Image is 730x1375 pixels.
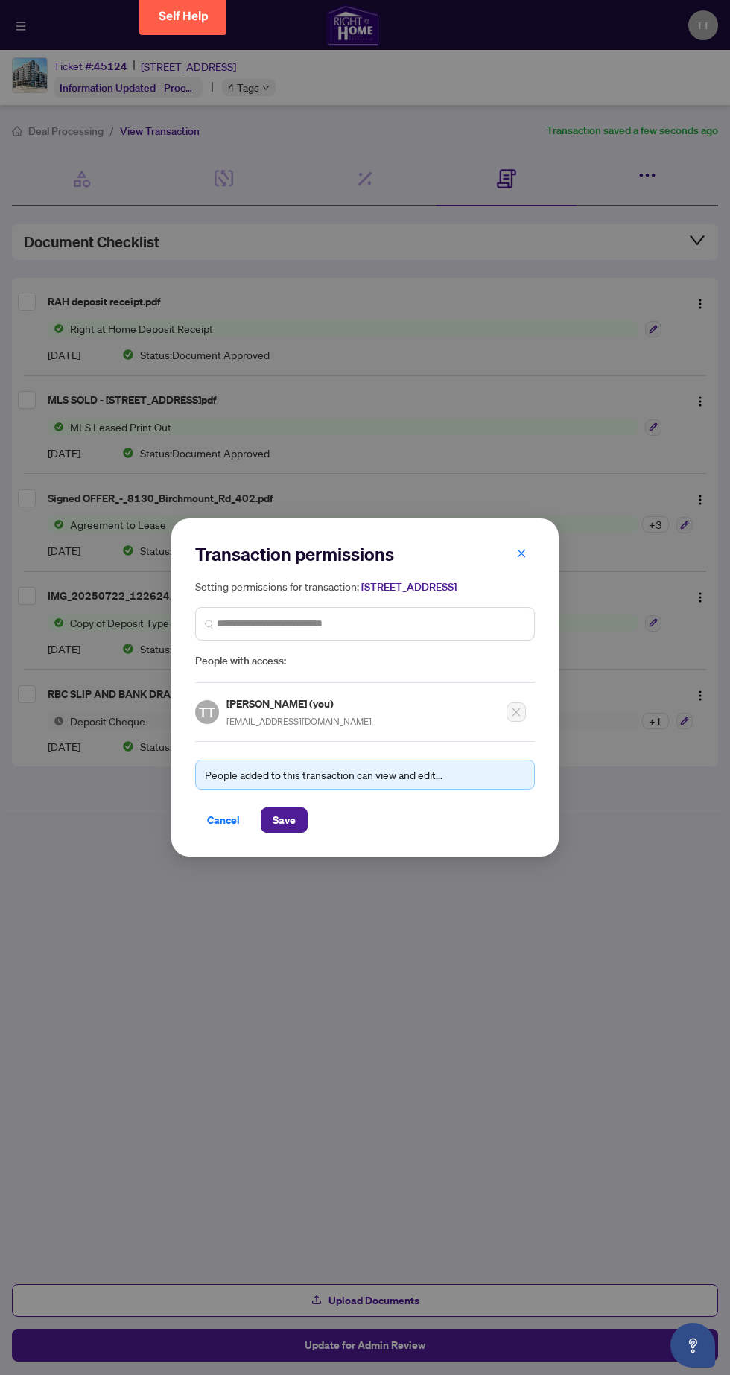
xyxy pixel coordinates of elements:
span: Save [273,808,296,832]
span: TT [199,702,215,723]
img: search_icon [205,620,214,629]
button: Cancel [195,807,252,833]
span: [EMAIL_ADDRESS][DOMAIN_NAME] [226,716,372,727]
button: Open asap [670,1323,715,1368]
div: People added to this transaction can view and edit... [205,766,525,783]
button: Save [261,807,308,833]
span: People with access: [195,652,535,670]
h5: Setting permissions for transaction: [195,578,535,595]
span: Self Help [159,9,209,23]
span: close [516,548,527,559]
h2: Transaction permissions [195,542,535,566]
span: [STREET_ADDRESS] [361,580,457,594]
h5: [PERSON_NAME] (you) [226,695,372,712]
span: Cancel [207,808,240,832]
